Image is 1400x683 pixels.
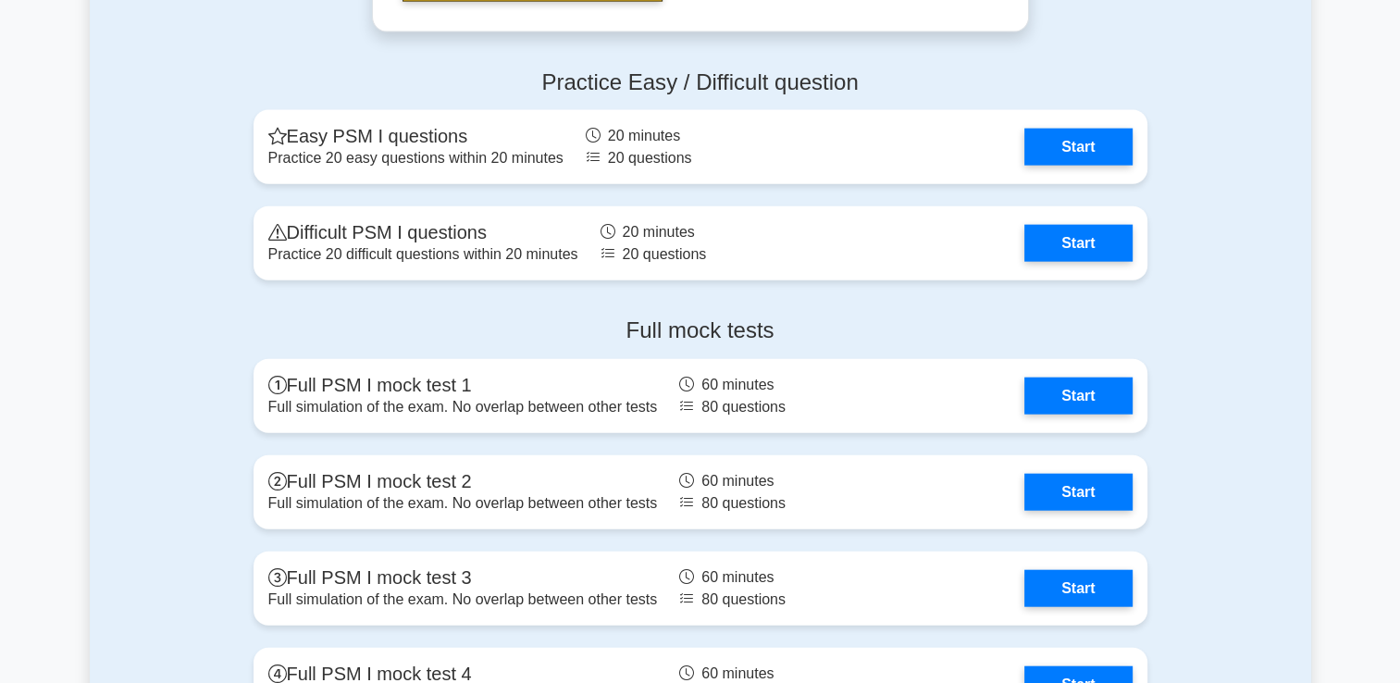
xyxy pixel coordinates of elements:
[1024,225,1132,262] a: Start
[254,317,1147,344] h4: Full mock tests
[254,69,1147,96] h4: Practice Easy / Difficult question
[1024,474,1132,511] a: Start
[1024,129,1132,166] a: Start
[1024,378,1132,415] a: Start
[1024,570,1132,607] a: Start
